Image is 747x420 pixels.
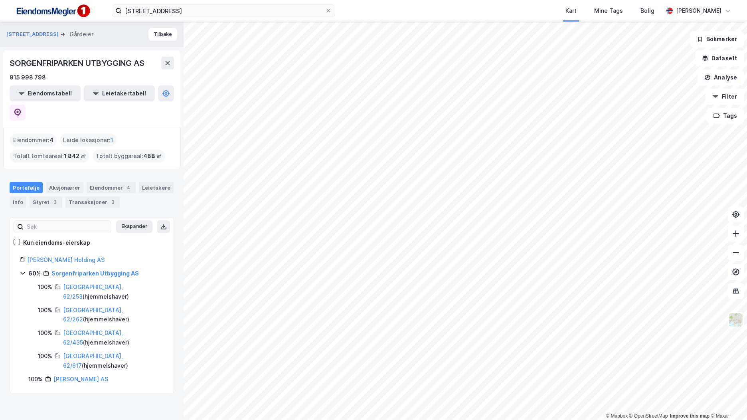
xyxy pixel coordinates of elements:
[38,282,52,292] div: 100%
[84,85,155,101] button: Leietakertabell
[38,305,52,315] div: 100%
[65,196,120,208] div: Transaksjoner
[125,184,132,192] div: 4
[606,413,628,419] a: Mapbox
[594,6,623,16] div: Mine Tags
[30,196,62,208] div: Styret
[13,2,93,20] img: F4PB6Px+NJ5v8B7XTbfpPpyloAAAAASUVORK5CYII=
[670,413,709,419] a: Improve this map
[64,151,86,161] span: 1 842 ㎡
[629,413,668,419] a: OpenStreetMap
[705,89,744,105] button: Filter
[63,328,164,347] div: ( hjemmelshaver )
[728,312,743,327] img: Z
[10,150,89,162] div: Totalt tomteareal :
[10,196,26,208] div: Info
[38,328,52,338] div: 100%
[27,256,105,263] a: [PERSON_NAME] Holding AS
[23,238,90,248] div: Kun eiendoms-eierskap
[38,351,52,361] div: 100%
[10,134,57,147] div: Eiendommer :
[53,376,108,382] a: [PERSON_NAME] AS
[707,382,747,420] div: Kontrollprogram for chat
[10,57,146,69] div: SORGENFRIPARKEN UTBYGGING AS
[10,73,46,82] div: 915 998 798
[122,5,325,17] input: Søk på adresse, matrikkel, gårdeiere, leietakere eller personer
[60,134,117,147] div: Leide lokasjoner :
[6,30,60,38] button: [STREET_ADDRESS]
[63,353,123,369] a: [GEOGRAPHIC_DATA], 62/617
[111,135,113,145] span: 1
[87,182,136,193] div: Eiendommer
[46,182,83,193] div: Aksjonærer
[690,31,744,47] button: Bokmerker
[63,305,164,325] div: ( hjemmelshaver )
[63,351,164,370] div: ( hjemmelshaver )
[116,220,152,233] button: Ekspander
[707,108,744,124] button: Tags
[63,283,123,300] a: [GEOGRAPHIC_DATA], 62/253
[63,307,123,323] a: [GEOGRAPHIC_DATA], 62/262
[148,28,177,41] button: Tilbake
[109,198,117,206] div: 3
[640,6,654,16] div: Bolig
[69,30,93,39] div: Gårdeier
[565,6,577,16] div: Kart
[51,198,59,206] div: 3
[707,382,747,420] iframe: Chat Widget
[28,269,41,278] div: 60%
[698,69,744,85] button: Analyse
[10,85,81,101] button: Eiendomstabell
[28,374,43,384] div: 100%
[93,150,165,162] div: Totalt byggareal :
[695,50,744,66] button: Datasett
[143,151,162,161] span: 488 ㎡
[676,6,721,16] div: [PERSON_NAME]
[24,221,111,233] input: Søk
[49,135,53,145] span: 4
[63,329,123,346] a: [GEOGRAPHIC_DATA], 62/435
[51,270,139,277] a: Sorgenfriparken Utbygging AS
[10,182,43,193] div: Portefølje
[63,282,164,301] div: ( hjemmelshaver )
[139,182,174,193] div: Leietakere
